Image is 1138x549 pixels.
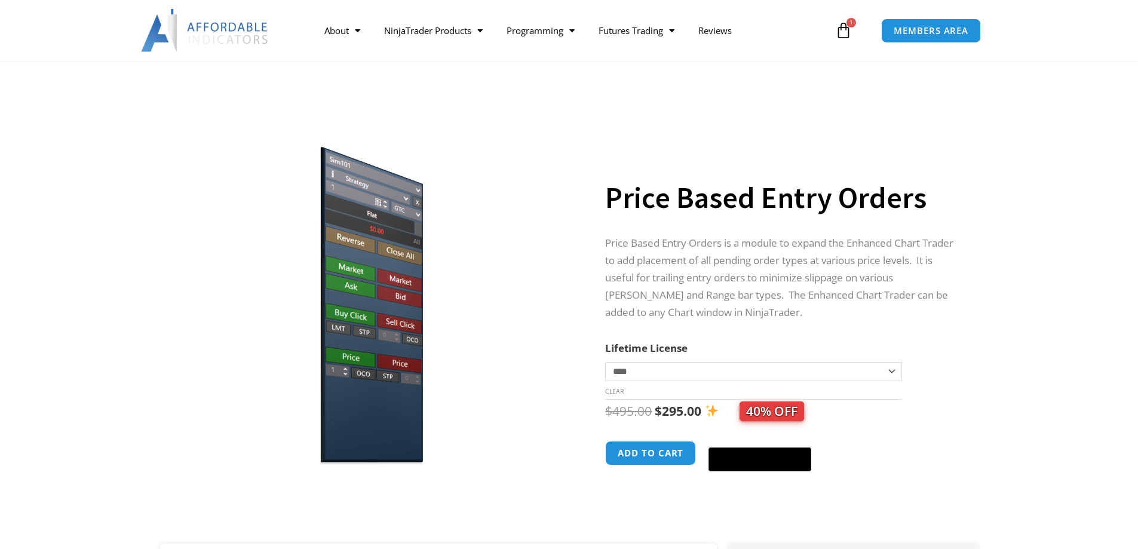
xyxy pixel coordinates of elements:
a: Reviews [686,17,744,44]
bdi: 295.00 [655,403,701,419]
a: Futures Trading [587,17,686,44]
p: Price Based Entry Orders is a module to expand the Enhanced Chart Trader to add placement of all ... [605,235,954,321]
h1: Price Based Entry Orders [605,177,954,219]
a: MEMBERS AREA [881,19,981,43]
a: Programming [495,17,587,44]
img: LogoAI | Affordable Indicators – NinjaTrader [141,9,269,52]
bdi: 495.00 [605,403,652,419]
button: Buy with GPay [708,447,811,471]
span: MEMBERS AREA [894,26,968,35]
label: Lifetime License [605,341,688,355]
span: 40% OFF [740,401,804,421]
a: 1 [817,13,870,48]
span: $ [605,403,612,419]
a: About [312,17,372,44]
img: ✨ [706,404,718,417]
iframe: PayPal Message 1 [605,481,954,492]
img: Price based | Affordable Indicators – NinjaTrader [177,136,561,466]
a: NinjaTrader Products [372,17,495,44]
span: $ [655,403,662,419]
span: 1 [846,18,856,27]
nav: Menu [312,17,832,44]
iframe: Secure express checkout frame [706,439,814,444]
a: Clear options [605,387,624,395]
button: Add to cart [605,441,696,465]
